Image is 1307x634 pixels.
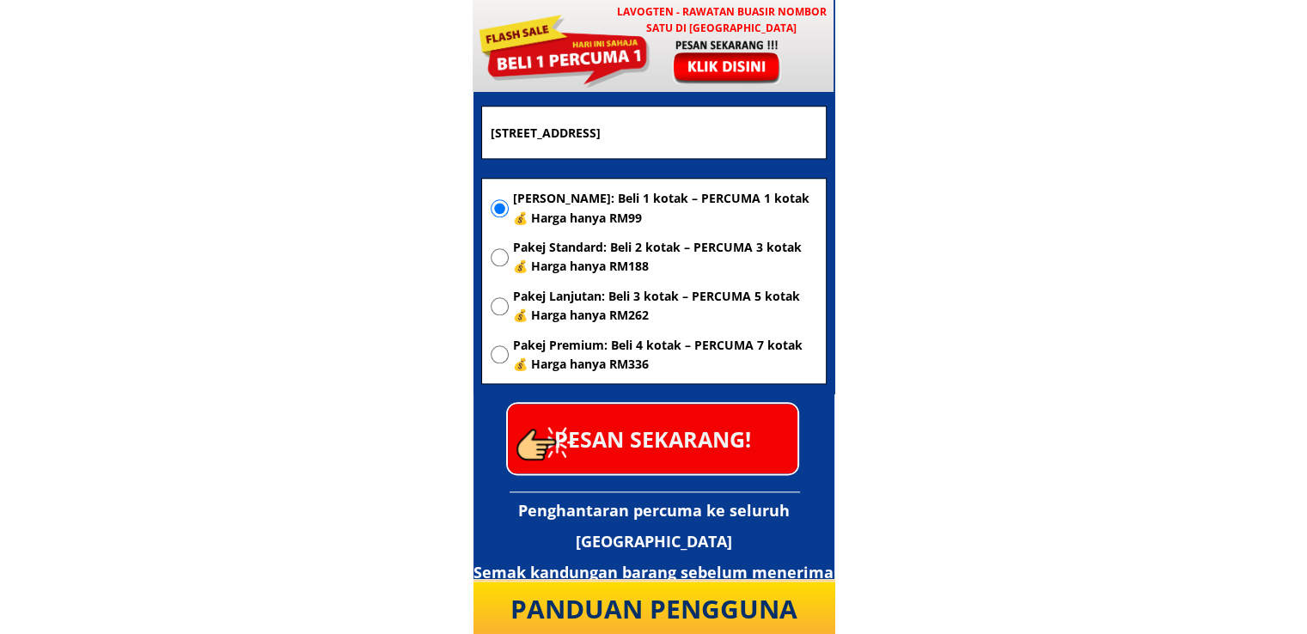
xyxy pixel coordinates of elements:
[513,336,817,375] span: Pakej Premium: Beli 4 kotak – PERCUMA 7 kotak 💰 Harga hanya RM336
[508,404,797,473] p: PESAN SEKARANG!
[486,107,821,158] input: Alamat
[473,495,834,588] h3: Penghantaran percuma ke seluruh [GEOGRAPHIC_DATA] Semak kandungan barang sebelum menerima
[608,3,834,36] h3: LAVOGTEN - Rawatan Buasir Nombor Satu di [GEOGRAPHIC_DATA]
[513,238,817,277] span: Pakej Standard: Beli 2 kotak – PERCUMA 3 kotak 💰 Harga hanya RM188
[513,189,817,228] span: [PERSON_NAME]: Beli 1 kotak – PERCUMA 1 kotak 💰 Harga hanya RM99
[513,287,817,326] span: Pakej Lanjutan: Beli 3 kotak – PERCUMA 5 kotak 💰 Harga hanya RM262
[487,588,821,630] div: PANDUAN PENGGUNA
